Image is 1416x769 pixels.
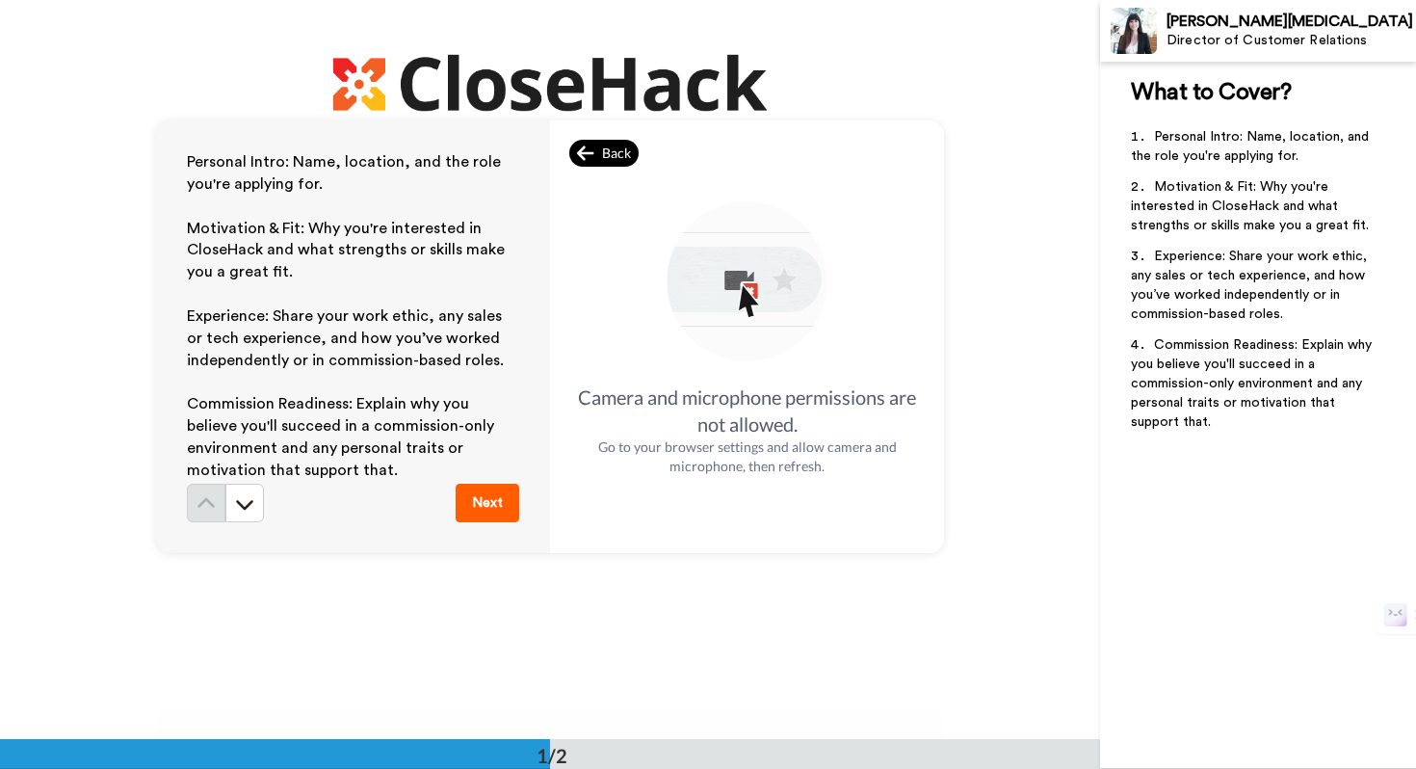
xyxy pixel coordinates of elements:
span: Experience: Share your work ethic, any sales or tech experience, and how you’ve worked independen... [1131,250,1371,321]
div: Camera and microphone permissions are not allowed. [569,384,925,438]
span: Personal Intro: Name, location, and the role you're applying for. [187,154,505,192]
span: Personal Intro: Name, location, and the role you're applying for. [1131,130,1373,163]
span: Commission Readiness: Explain why you believe you'll succeed in a commission-only environment and... [1131,338,1376,429]
span: Experience: Share your work ethic, any sales or tech experience, and how you’ve worked independen... [187,308,506,368]
div: Back [569,140,639,167]
img: Profile Image [1111,8,1157,54]
span: Go to your browser settings and allow camera and microphone, then refresh. [598,438,897,474]
span: Back [602,144,631,163]
span: Commission Readiness: Explain why you believe you'll succeed in a commission-only environment and... [187,396,498,478]
div: [PERSON_NAME][MEDICAL_DATA] [1167,13,1415,31]
img: allow-access.gif [663,199,832,368]
span: Motivation & Fit: Why you're interested in CloseHack and what strengths or skills make you a grea... [187,221,509,280]
span: Motivation & Fit: Why you're interested in CloseHack and what strengths or skills make you a grea... [1131,180,1369,232]
div: Director of Customer Relations [1167,33,1415,49]
div: 1/2 [506,742,598,769]
span: What to Cover? [1131,81,1291,104]
button: Next [456,484,519,522]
